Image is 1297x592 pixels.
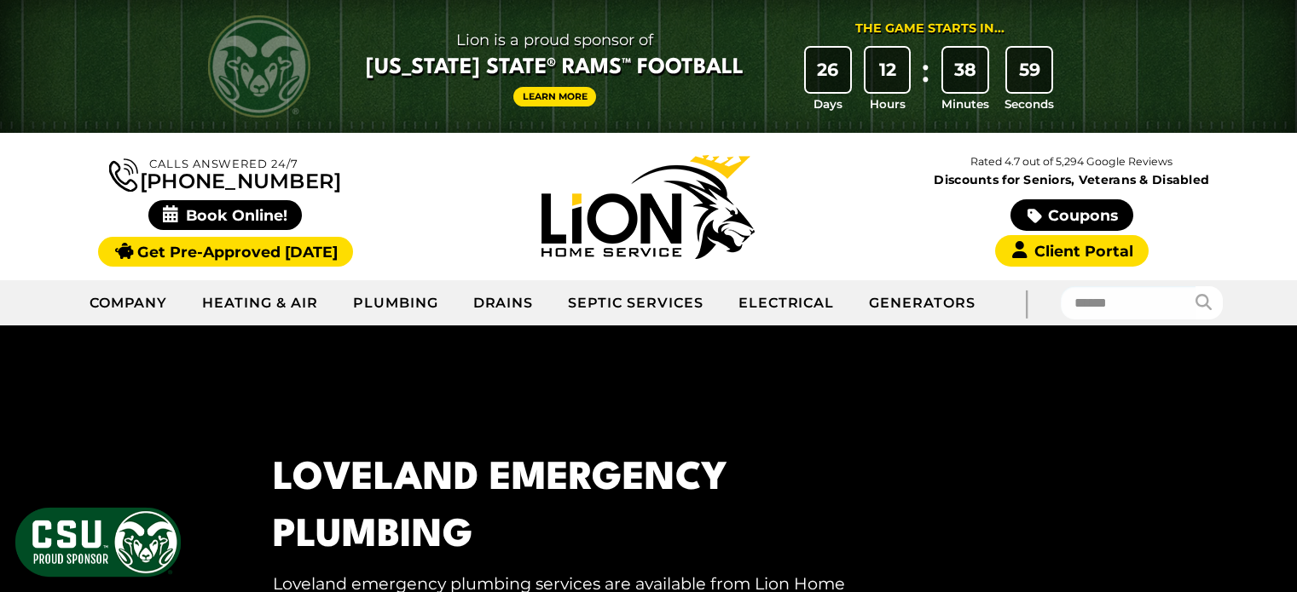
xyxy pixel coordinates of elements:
[273,451,894,565] h1: Loveland Emergency Plumbing
[456,282,552,325] a: Drains
[13,505,183,579] img: CSU Sponsor Badge
[148,200,303,230] span: Book Online!
[943,48,987,92] div: 38
[806,48,850,92] div: 26
[917,48,934,113] div: :
[513,87,597,106] a: Learn More
[814,95,842,112] span: Days
[860,152,1283,171] p: Rated 4.7 out of 5,294 Google Reviews
[336,282,456,325] a: Plumbing
[1007,48,1051,92] div: 59
[366,54,744,83] span: [US_STATE] State® Rams™ Football
[995,235,1149,267] a: Client Portal
[866,48,910,92] div: 12
[1005,95,1054,112] span: Seconds
[1010,199,1133,231] a: Coupons
[941,95,989,112] span: Minutes
[870,95,906,112] span: Hours
[852,282,993,325] a: Generators
[993,280,1061,325] div: |
[864,174,1280,186] span: Discounts for Seniors, Veterans & Disabled
[185,282,335,325] a: Heating & Air
[855,20,1005,38] div: The Game Starts in...
[72,282,186,325] a: Company
[98,237,353,267] a: Get Pre-Approved [DATE]
[208,15,310,118] img: CSU Rams logo
[541,155,755,259] img: Lion Home Service
[721,282,853,325] a: Electrical
[551,282,721,325] a: Septic Services
[109,155,341,192] a: [PHONE_NUMBER]
[366,26,744,54] span: Lion is a proud sponsor of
